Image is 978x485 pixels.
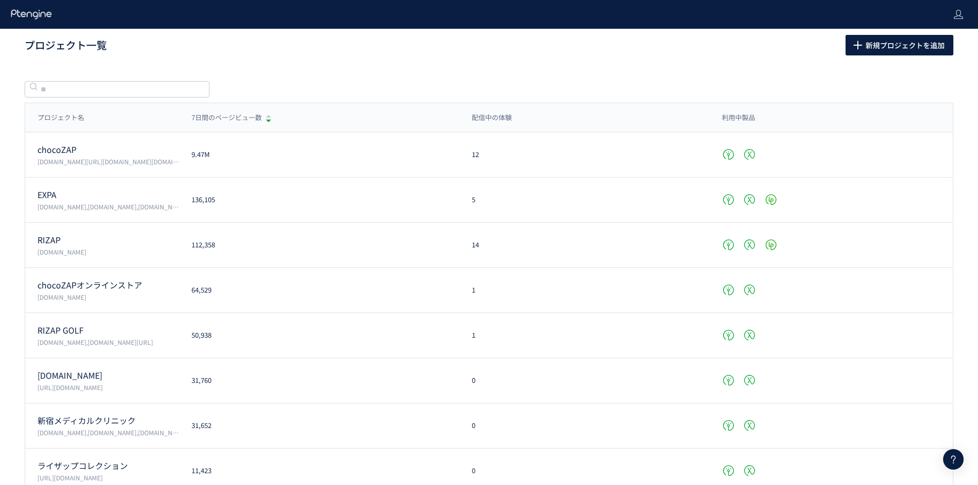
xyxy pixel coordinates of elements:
[179,421,459,431] div: 31,652
[179,466,459,476] div: 11,423
[459,376,709,385] div: 0
[459,150,709,160] div: 12
[846,35,953,55] button: 新規プロジェクトを追加
[459,331,709,340] div: 1
[866,35,945,55] span: 新規プロジェクトを追加
[179,240,459,250] div: 112,358
[191,113,262,123] span: 7日間のページビュー数
[179,376,459,385] div: 31,760
[37,113,84,123] span: プロジェクト名
[37,460,179,472] p: ライザップコレクション
[37,202,179,211] p: vivana.jp,expa-official.jp,reserve-expa.jp
[25,38,823,53] h1: プロジェクト一覧
[37,370,179,381] p: medical.chocozap.jp
[37,234,179,246] p: RIZAP
[37,338,179,346] p: www.rizap-golf.jp,rizap-golf.ns-test.work/lp/3anniversary-cp/
[459,240,709,250] div: 14
[37,428,179,437] p: shinjuku3chome-medical.jp,shinjuku3-mc.reserve.ne.jp,www.shinjukumc.com/,shinjukumc.net/,smc-glp1...
[722,113,755,123] span: 利用中製品
[179,331,459,340] div: 50,938
[459,466,709,476] div: 0
[37,279,179,291] p: chocoZAPオンラインストア
[37,144,179,156] p: chocoZAP
[37,473,179,482] p: https://shop.rizap.jp/
[459,421,709,431] div: 0
[37,293,179,301] p: chocozap.shop
[37,383,179,392] p: https://medical.chocozap.jp
[179,285,459,295] div: 64,529
[37,157,179,166] p: chocozap.jp/,zap-id.jp/,web.my-zap.jp/,liff.campaign.chocozap.sumiyoku.jp/
[37,189,179,201] p: EXPA
[472,113,512,123] span: 配信中の体験
[459,195,709,205] div: 5
[179,195,459,205] div: 136,105
[37,324,179,336] p: RIZAP GOLF
[459,285,709,295] div: 1
[179,150,459,160] div: 9.47M
[37,247,179,256] p: www.rizap.jp
[37,415,179,426] p: 新宿メディカルクリニック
